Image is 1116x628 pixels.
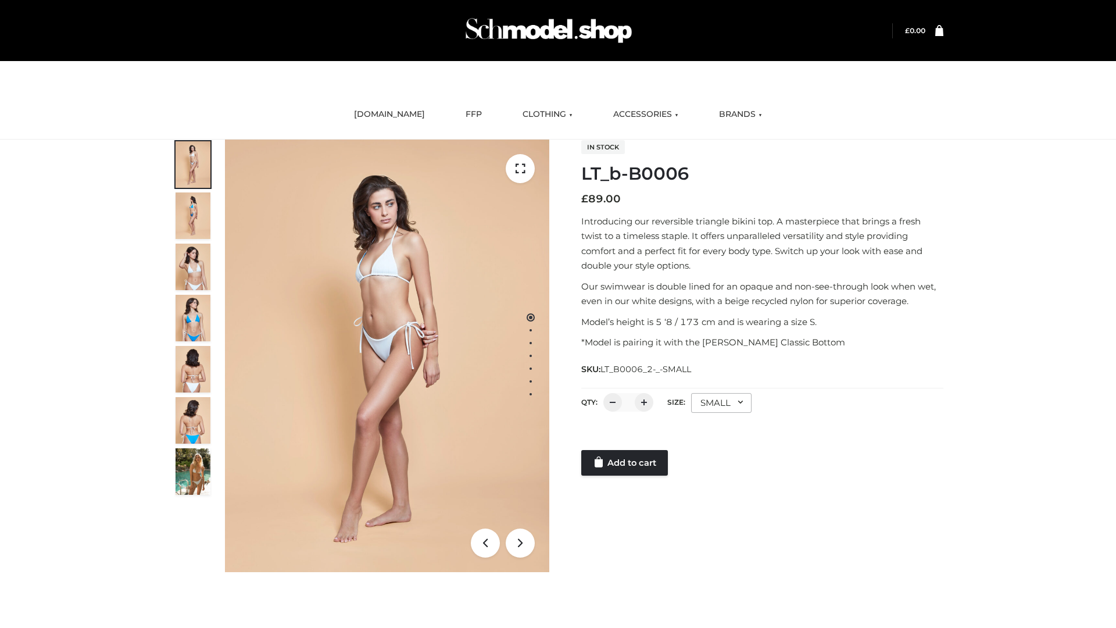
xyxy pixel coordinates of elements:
[225,140,549,572] img: ArielClassicBikiniTop_CloudNine_AzureSky_OW114ECO_1
[905,26,910,35] span: £
[176,346,210,392] img: ArielClassicBikiniTop_CloudNine_AzureSky_OW114ECO_7-scaled.jpg
[581,192,588,205] span: £
[176,192,210,239] img: ArielClassicBikiniTop_CloudNine_AzureSky_OW114ECO_2-scaled.jpg
[667,398,685,406] label: Size:
[604,102,687,127] a: ACCESSORIES
[581,163,943,184] h1: LT_b-B0006
[581,315,943,330] p: Model’s height is 5 ‘8 / 173 cm and is wearing a size S.
[600,364,691,374] span: LT_B0006_2-_-SMALL
[581,450,668,476] a: Add to cart
[905,26,925,35] a: £0.00
[176,295,210,341] img: ArielClassicBikiniTop_CloudNine_AzureSky_OW114ECO_4-scaled.jpg
[514,102,581,127] a: CLOTHING
[581,214,943,273] p: Introducing our reversible triangle bikini top. A masterpiece that brings a fresh twist to a time...
[710,102,771,127] a: BRANDS
[176,448,210,495] img: Arieltop_CloudNine_AzureSky2.jpg
[581,362,692,376] span: SKU:
[581,140,625,154] span: In stock
[176,141,210,188] img: ArielClassicBikiniTop_CloudNine_AzureSky_OW114ECO_1-scaled.jpg
[905,26,925,35] bdi: 0.00
[345,102,434,127] a: [DOMAIN_NAME]
[581,398,598,406] label: QTY:
[176,397,210,444] img: ArielClassicBikiniTop_CloudNine_AzureSky_OW114ECO_8-scaled.jpg
[462,8,636,53] img: Schmodel Admin 964
[581,279,943,309] p: Our swimwear is double lined for an opaque and non-see-through look when wet, even in our white d...
[457,102,491,127] a: FFP
[691,393,752,413] div: SMALL
[581,335,943,350] p: *Model is pairing it with the [PERSON_NAME] Classic Bottom
[176,244,210,290] img: ArielClassicBikiniTop_CloudNine_AzureSky_OW114ECO_3-scaled.jpg
[581,192,621,205] bdi: 89.00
